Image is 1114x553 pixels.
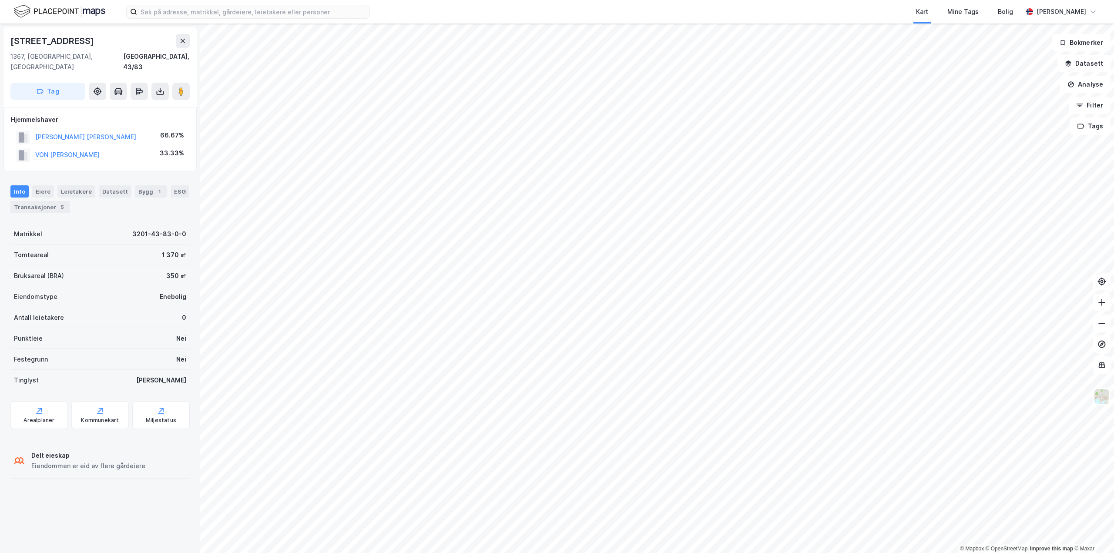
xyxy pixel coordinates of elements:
div: [PERSON_NAME] [136,375,186,385]
input: Søk på adresse, matrikkel, gårdeiere, leietakere eller personer [137,5,369,18]
div: 66.67% [160,130,184,141]
div: Arealplaner [23,417,54,424]
div: Nei [176,333,186,344]
div: Info [10,185,29,198]
div: Kommunekart [81,417,119,424]
div: 1 [155,187,164,196]
div: Leietakere [57,185,95,198]
button: Analyse [1060,76,1111,93]
img: Z [1094,388,1110,405]
div: Bygg [135,185,167,198]
div: Punktleie [14,333,43,344]
div: 3201-43-83-0-0 [132,229,186,239]
div: 350 ㎡ [166,271,186,281]
button: Datasett [1057,55,1111,72]
div: Enebolig [160,292,186,302]
div: Miljøstatus [146,417,176,424]
img: logo.f888ab2527a4732fd821a326f86c7f29.svg [14,4,105,19]
button: Tags [1070,117,1111,135]
div: 0 [182,312,186,323]
div: Eiendomstype [14,292,57,302]
div: Eiendommen er eid av flere gårdeiere [31,461,145,471]
div: 1367, [GEOGRAPHIC_DATA], [GEOGRAPHIC_DATA] [10,51,123,72]
div: [PERSON_NAME] [1037,7,1086,17]
div: Eiere [32,185,54,198]
div: 1 370 ㎡ [162,250,186,260]
button: Filter [1069,97,1111,114]
div: Mine Tags [947,7,979,17]
a: OpenStreetMap [986,546,1028,552]
div: Antall leietakere [14,312,64,323]
div: Festegrunn [14,354,48,365]
div: Tomteareal [14,250,49,260]
iframe: Chat Widget [1070,511,1114,553]
div: Nei [176,354,186,365]
div: Datasett [99,185,131,198]
a: Improve this map [1030,546,1073,552]
div: Delt eieskap [31,450,145,461]
button: Bokmerker [1052,34,1111,51]
div: Kontrollprogram for chat [1070,511,1114,553]
div: 5 [58,203,67,211]
div: Transaksjoner [10,201,70,213]
div: Tinglyst [14,375,39,385]
a: Mapbox [960,546,984,552]
button: Tag [10,83,85,100]
div: Matrikkel [14,229,42,239]
div: [GEOGRAPHIC_DATA], 43/83 [123,51,190,72]
div: Bruksareal (BRA) [14,271,64,281]
div: [STREET_ADDRESS] [10,34,96,48]
div: Hjemmelshaver [11,114,189,125]
div: Kart [916,7,928,17]
div: ESG [171,185,189,198]
div: Bolig [998,7,1013,17]
div: 33.33% [160,148,184,158]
